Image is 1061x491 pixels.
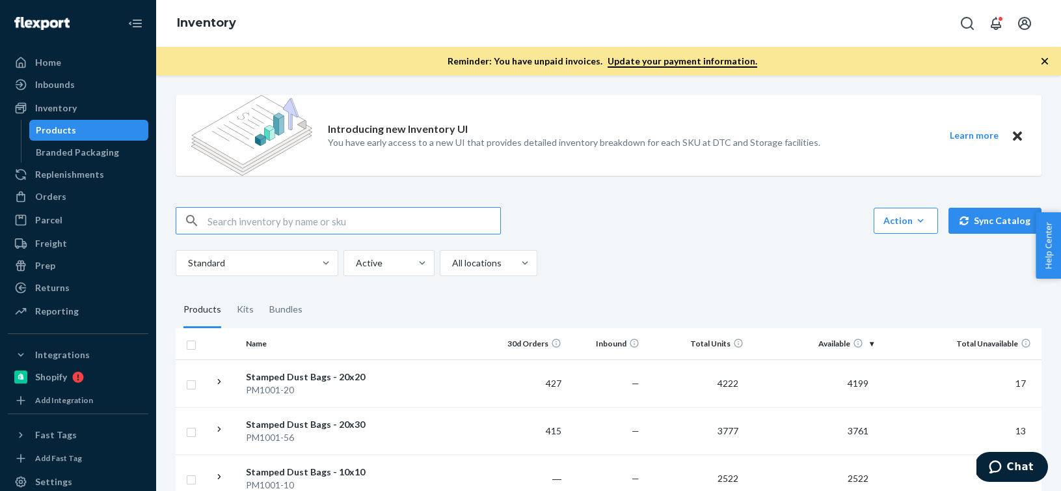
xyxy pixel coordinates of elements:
[983,10,1009,36] button: Open notifications
[35,305,79,318] div: Reporting
[608,55,757,68] a: Update your payment information.
[448,55,757,68] p: Reminder: You have unpaid invoices.
[35,281,70,294] div: Returns
[954,10,980,36] button: Open Search Box
[489,328,567,359] th: 30d Orders
[29,142,149,163] a: Branded Packaging
[35,56,61,69] div: Home
[29,120,149,141] a: Products
[8,301,148,322] a: Reporting
[36,124,76,137] div: Products
[8,74,148,95] a: Inbounds
[35,102,77,115] div: Inventory
[941,128,1006,144] button: Learn more
[874,208,938,234] button: Action
[749,328,879,359] th: Available
[8,451,148,466] a: Add Fast Tag
[241,328,387,359] th: Name
[35,395,93,406] div: Add Integration
[712,473,744,484] span: 2522
[8,344,148,365] button: Integrations
[246,371,382,384] div: Stamped Dust Bags - 20x20
[14,17,70,30] img: Flexport logo
[8,393,148,408] a: Add Integration
[167,5,247,42] ol: breadcrumbs
[246,431,382,444] div: PM1001-56
[489,359,567,407] td: 427
[567,328,645,359] th: Inbound
[632,473,639,484] span: —
[237,292,254,328] div: Kits
[632,378,639,389] span: —
[645,328,749,359] th: Total Units
[8,233,148,254] a: Freight
[8,164,148,185] a: Replenishments
[35,237,67,250] div: Freight
[187,257,188,270] input: Standard
[451,257,452,270] input: All locations
[35,453,82,464] div: Add Fast Tag
[35,348,90,361] div: Integrations
[35,371,67,384] div: Shopify
[8,255,148,276] a: Prep
[191,95,312,176] img: new-reports-banner-icon.82668bd98b6a51aee86340f2a7b77ae3.png
[246,418,382,431] div: Stamped Dust Bags - 20x30
[1036,212,1061,279] button: Help Center
[8,186,148,207] a: Orders
[1012,10,1038,36] button: Open account menu
[35,259,55,272] div: Prep
[35,214,62,227] div: Parcel
[8,98,148,119] a: Inventory
[879,328,1041,359] th: Total Unavailable
[842,473,874,484] span: 2522
[948,208,1041,234] button: Sync Catalog
[208,208,500,234] input: Search inventory by name or sku
[35,168,104,181] div: Replenishments
[246,384,382,397] div: PM1001-20
[1010,425,1031,436] span: 13
[246,466,382,479] div: Stamped Dust Bags - 10x10
[712,378,744,389] span: 4222
[1009,128,1026,144] button: Close
[976,452,1048,484] iframe: Opens a widget where you can chat to one of our agents
[36,146,119,159] div: Branded Packaging
[8,367,148,387] a: Shopify
[35,190,66,203] div: Orders
[1010,378,1031,389] span: 17
[269,292,302,328] div: Bundles
[842,425,874,436] span: 3761
[632,425,639,436] span: —
[8,210,148,231] a: Parcel
[883,214,928,227] div: Action
[489,407,567,455] td: 415
[122,10,148,36] button: Close Navigation
[842,378,874,389] span: 4199
[35,475,72,488] div: Settings
[355,257,356,270] input: Active
[712,425,744,436] span: 3777
[8,425,148,445] button: Fast Tags
[8,277,148,298] a: Returns
[328,122,468,137] p: Introducing new Inventory UI
[328,136,820,149] p: You have early access to a new UI that provides detailed inventory breakdown for each SKU at DTC ...
[35,428,77,442] div: Fast Tags
[177,16,236,30] a: Inventory
[183,292,221,328] div: Products
[35,78,75,91] div: Inbounds
[8,52,148,73] a: Home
